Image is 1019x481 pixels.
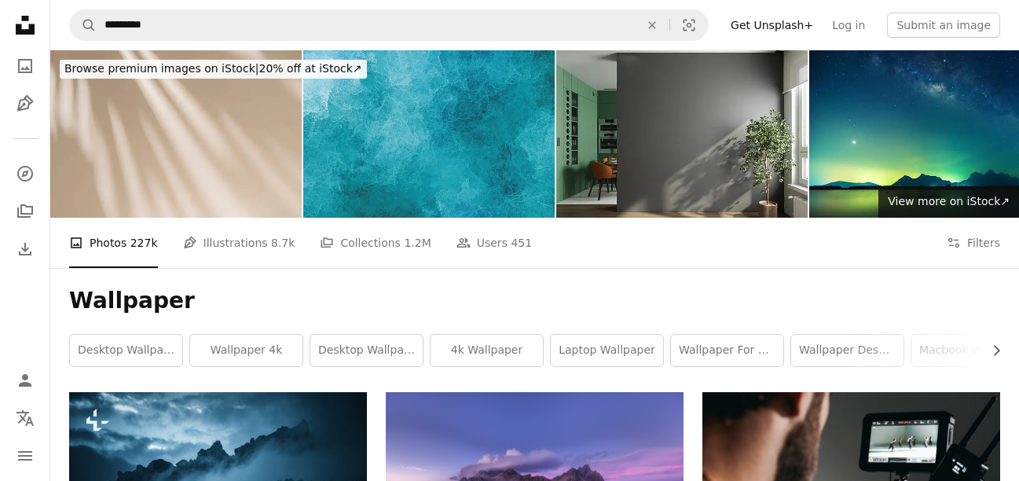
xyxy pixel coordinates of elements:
button: Clear [635,10,669,40]
a: Download History [9,233,41,265]
button: Submit an image [887,13,1000,38]
span: 8.7k [271,234,295,252]
button: Menu [9,440,41,472]
img: Gray shadow of the leaves [50,50,302,218]
form: Find visuals sitewide [69,9,709,41]
button: scroll list to the right [982,335,1000,366]
img: Blank Gray Wall With Modern Kitchen Background [556,50,808,218]
a: wallpaper 4k [190,335,302,366]
span: View more on iStock ↗ [888,195,1010,207]
a: Get Unsplash+ [721,13,823,38]
span: 1.2M [404,234,431,252]
a: Explore [9,158,41,189]
a: Browse premium images on iStock|20% off at iStock↗ [50,50,376,88]
span: Browse premium images on iStock | [64,62,258,75]
a: Users 451 [456,218,532,268]
a: Log in [823,13,874,38]
a: View more on iStock↗ [878,186,1019,218]
div: 20% off at iStock ↗ [60,60,367,79]
a: 4k wallpaper [431,335,543,366]
a: Log in / Sign up [9,365,41,396]
a: laptop wallpaper [551,335,663,366]
a: wallpaper for mobile [671,335,783,366]
a: Illustrations 8.7k [183,218,295,268]
button: Filters [947,218,1000,268]
button: Visual search [670,10,708,40]
a: Photos [9,50,41,82]
button: Search Unsplash [70,10,97,40]
a: desktop wallpapers [70,335,182,366]
h1: Wallpaper [69,287,1000,315]
img: Bright blue turquoise painted texture Abstract aquamarine marbled stone background design [303,50,555,218]
a: Collections [9,196,41,227]
a: Illustrations [9,88,41,119]
a: wallpaper desktop [791,335,904,366]
a: Collections 1.2M [320,218,431,268]
button: Language [9,402,41,434]
a: desktop wallpaper [310,335,423,366]
span: 451 [511,234,532,252]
